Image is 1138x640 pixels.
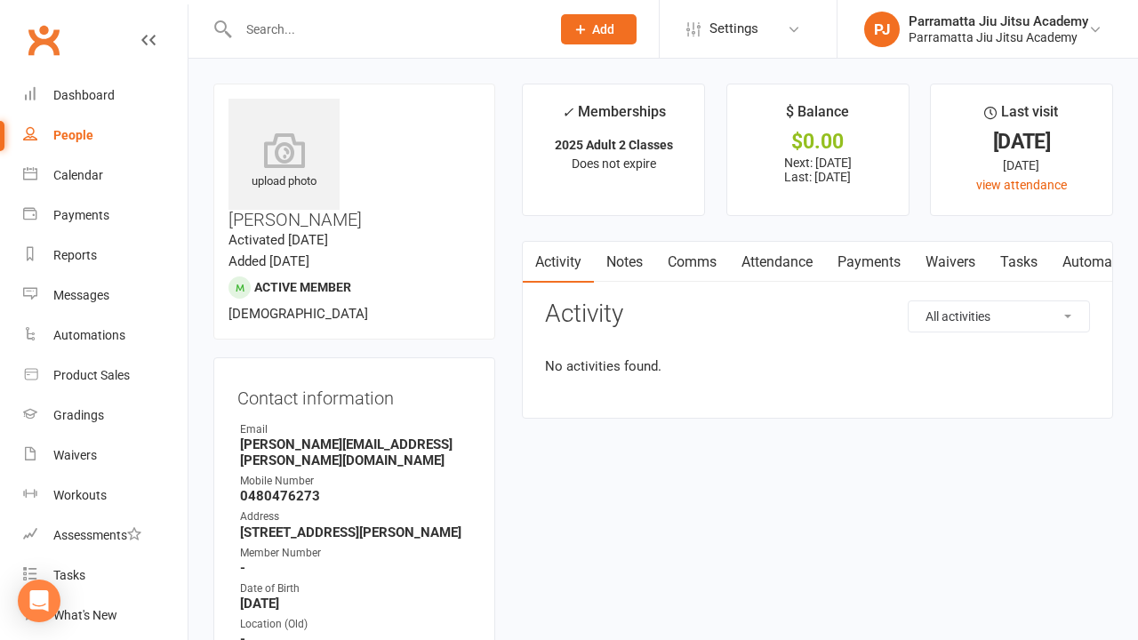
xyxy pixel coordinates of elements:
div: What's New [53,608,117,622]
a: Reports [23,236,188,276]
a: Clubworx [21,18,66,62]
a: Tasks [988,242,1050,283]
time: Activated [DATE] [228,232,328,248]
strong: [STREET_ADDRESS][PERSON_NAME] [240,524,471,540]
div: Workouts [53,488,107,502]
a: People [23,116,188,156]
h3: Activity [545,300,1090,328]
div: Mobile Number [240,473,471,490]
div: Payments [53,208,109,222]
li: No activities found. [545,356,1090,377]
h3: Contact information [237,381,471,408]
button: Add [561,14,637,44]
div: Dashboard [53,88,115,102]
div: Waivers [53,448,97,462]
time: Added [DATE] [228,253,309,269]
a: What's New [23,596,188,636]
a: Comms [655,242,729,283]
a: Payments [23,196,188,236]
div: Location (Old) [240,616,471,633]
input: Search... [233,17,538,42]
div: Parramatta Jiu Jitsu Academy [909,29,1088,45]
span: Settings [709,9,758,49]
a: Activity [523,242,594,283]
div: Tasks [53,568,85,582]
a: view attendance [976,178,1067,192]
a: Dashboard [23,76,188,116]
strong: 0480476273 [240,488,471,504]
span: Active member [254,280,351,294]
a: Gradings [23,396,188,436]
div: [DATE] [947,156,1096,175]
div: upload photo [228,132,340,191]
a: Waivers [913,242,988,283]
a: Messages [23,276,188,316]
div: Address [240,508,471,525]
span: Does not expire [572,156,656,171]
div: Automations [53,328,125,342]
a: Payments [825,242,913,283]
div: Date of Birth [240,580,471,597]
div: PJ [864,12,900,47]
strong: 2025 Adult 2 Classes [555,138,673,152]
div: Parramatta Jiu Jitsu Academy [909,13,1088,29]
div: [DATE] [947,132,1096,151]
div: Last visit [984,100,1058,132]
div: Open Intercom Messenger [18,580,60,622]
a: Assessments [23,516,188,556]
div: Reports [53,248,97,262]
div: Messages [53,288,109,302]
div: Member Number [240,545,471,562]
a: Tasks [23,556,188,596]
strong: [DATE] [240,596,471,612]
a: Product Sales [23,356,188,396]
div: $0.00 [743,132,893,151]
div: Gradings [53,408,104,422]
div: Product Sales [53,368,130,382]
a: Notes [594,242,655,283]
strong: - [240,560,471,576]
i: ✓ [562,104,573,121]
a: Automations [23,316,188,356]
div: Memberships [562,100,666,133]
div: Email [240,421,471,438]
a: Attendance [729,242,825,283]
a: Waivers [23,436,188,476]
div: $ Balance [786,100,849,132]
div: Calendar [53,168,103,182]
p: Next: [DATE] Last: [DATE] [743,156,893,184]
h3: [PERSON_NAME] [228,99,480,229]
span: [DEMOGRAPHIC_DATA] [228,306,368,322]
div: Assessments [53,528,141,542]
a: Calendar [23,156,188,196]
strong: [PERSON_NAME][EMAIL_ADDRESS][PERSON_NAME][DOMAIN_NAME] [240,436,471,468]
span: Add [592,22,614,36]
a: Workouts [23,476,188,516]
div: People [53,128,93,142]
